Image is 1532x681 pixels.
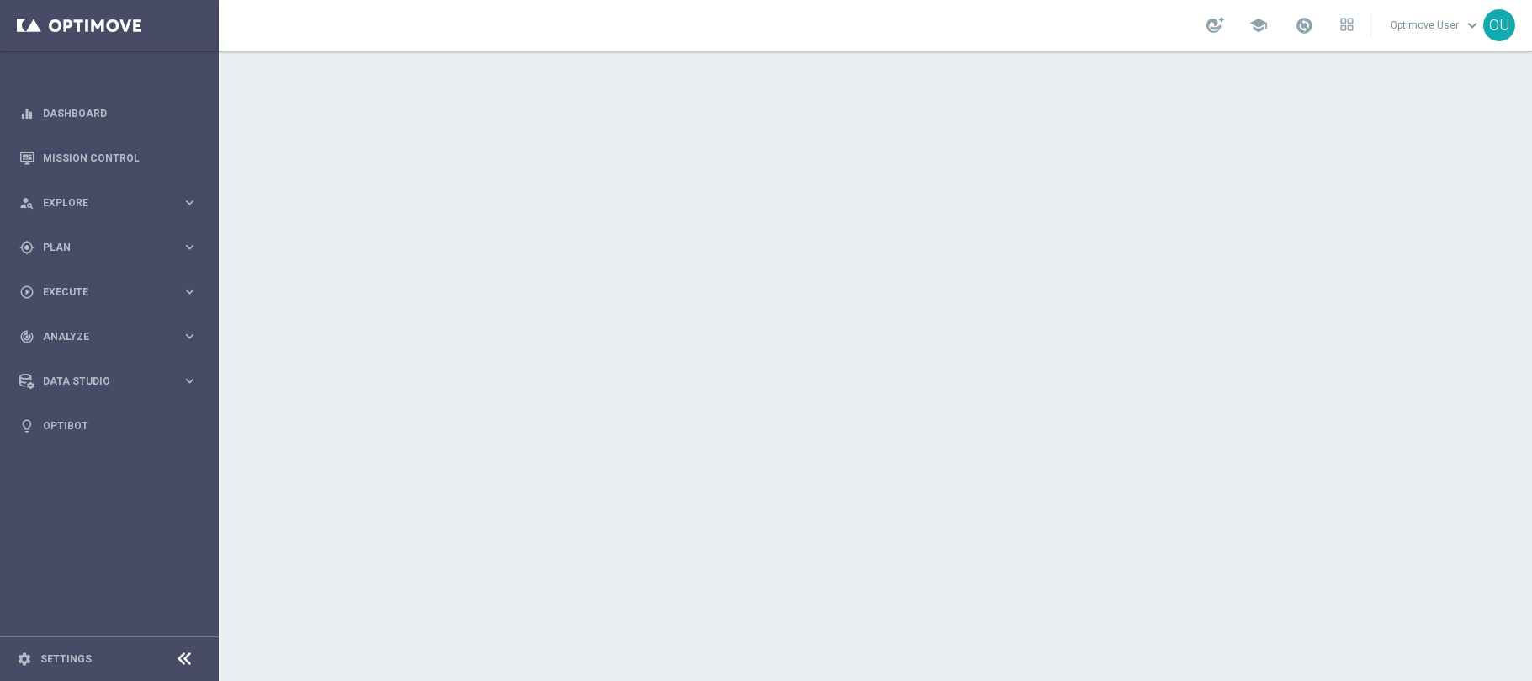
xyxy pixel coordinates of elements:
i: equalizer [19,106,34,121]
span: Explore [43,198,182,208]
a: Settings [40,654,92,664]
button: lightbulb Optibot [19,419,199,433]
i: gps_fixed [19,240,34,255]
i: lightbulb [19,418,34,434]
i: track_changes [19,329,34,344]
span: Plan [43,242,182,253]
div: Plan [19,240,182,255]
div: Dashboard [19,91,198,136]
button: gps_fixed Plan keyboard_arrow_right [19,241,199,254]
span: school [1249,16,1268,35]
i: keyboard_arrow_right [182,284,198,300]
button: Data Studio keyboard_arrow_right [19,375,199,388]
i: keyboard_arrow_right [182,194,198,210]
i: settings [17,652,32,667]
i: keyboard_arrow_right [182,239,198,255]
button: track_changes Analyze keyboard_arrow_right [19,330,199,343]
div: OU [1483,9,1515,41]
div: Execute [19,285,182,300]
a: Optimove Userkeyboard_arrow_down [1388,13,1483,38]
span: Execute [43,287,182,297]
i: keyboard_arrow_right [182,328,198,344]
div: Explore [19,195,182,210]
a: Dashboard [43,91,198,136]
div: Analyze [19,329,182,344]
a: Optibot [43,403,198,448]
i: keyboard_arrow_right [182,373,198,389]
span: Data Studio [43,376,182,386]
span: keyboard_arrow_down [1463,16,1482,35]
i: play_circle_outline [19,285,34,300]
span: Analyze [43,332,182,342]
button: person_search Explore keyboard_arrow_right [19,196,199,210]
div: Data Studio [19,374,182,389]
button: equalizer Dashboard [19,107,199,120]
div: Optibot [19,403,198,448]
button: play_circle_outline Execute keyboard_arrow_right [19,285,199,299]
a: Mission Control [43,136,198,180]
div: Mission Control [19,136,198,180]
button: Mission Control [19,152,199,165]
i: person_search [19,195,34,210]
